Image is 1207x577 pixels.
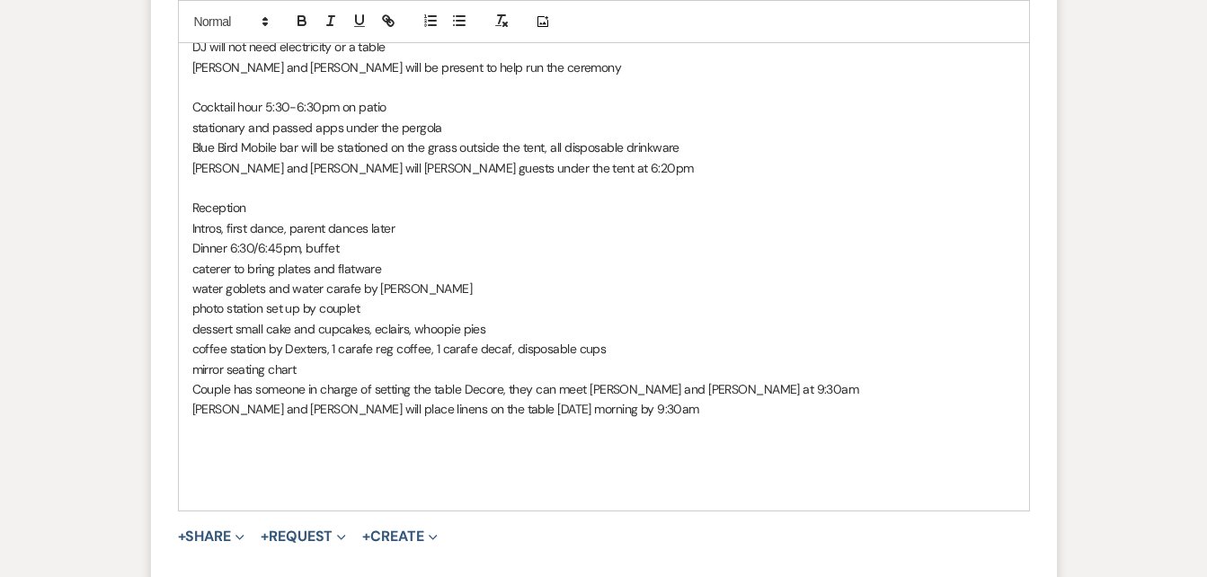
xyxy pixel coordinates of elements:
[178,529,186,544] span: +
[192,118,1016,138] p: stationary and passed apps under the pergola
[192,198,1016,217] p: Reception
[192,58,1016,77] p: [PERSON_NAME] and [PERSON_NAME] will be present to help run the ceremony
[178,529,245,544] button: Share
[192,158,1016,178] p: [PERSON_NAME] and [PERSON_NAME] will [PERSON_NAME] guests under the tent at 6:20pm
[261,529,269,544] span: +
[192,399,1016,419] p: [PERSON_NAME] and [PERSON_NAME] will place linens on the table [DATE] morning by 9:30am
[261,529,346,544] button: Request
[192,279,1016,298] p: water goblets and water carafe by [PERSON_NAME]
[192,259,1016,279] p: caterer to bring plates and flatware
[192,97,1016,117] p: Cocktail hour 5:30-6:30pm on patio
[192,298,1016,318] p: photo station set up by couplet
[192,238,1016,258] p: Dinner 6:30/6:45pm, buffet
[192,360,1016,379] p: mirror seating chart
[192,339,1016,359] p: coffee station by Dexters, 1 carafe reg coffee, 1 carafe decaf, disposable cups
[362,529,437,544] button: Create
[192,37,1016,57] p: DJ will not need electricity or a table
[192,218,1016,238] p: Intros, first dance, parent dances later
[192,379,1016,399] p: Couple has someone in charge of setting the table Decore, they can meet [PERSON_NAME] and [PERSON...
[192,319,1016,339] p: dessert small cake and cupcakes, eclairs, whoopie pies
[192,138,1016,157] p: Blue Bird Mobile bar will be stationed on the grass outside the tent, all disposable drinkware
[362,529,370,544] span: +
